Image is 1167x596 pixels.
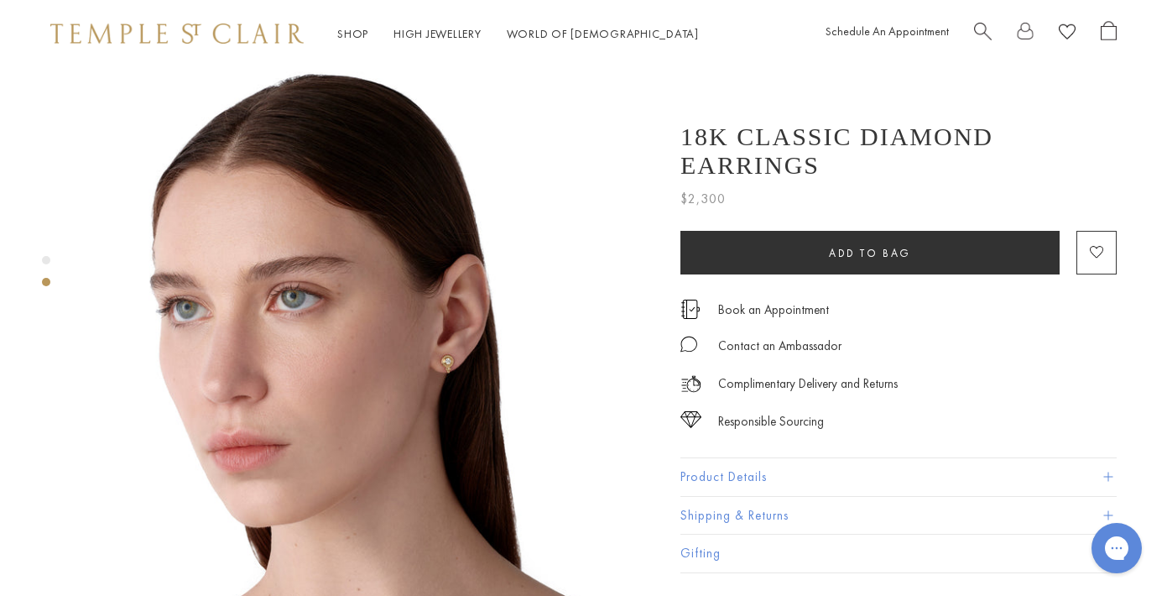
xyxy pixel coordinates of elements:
[718,411,824,432] div: Responsible Sourcing
[680,374,701,395] img: icon_delivery.svg
[718,336,841,357] div: Contact an Ambassador
[337,24,699,44] nav: Main navigation
[507,26,699,41] a: World of [DEMOGRAPHIC_DATA]World of [DEMOGRAPHIC_DATA]
[1083,517,1150,579] iframe: Gorgias live chat messenger
[50,24,304,44] img: Temple St. Clair
[826,24,949,39] a: Schedule An Appointment
[718,301,829,319] a: Book an Appointment
[680,411,701,428] img: icon_sourcing.svg
[337,26,368,41] a: ShopShop
[680,497,1117,535] button: Shipping & Returns
[680,535,1117,572] button: Gifting
[680,231,1060,274] button: Add to bag
[393,26,482,41] a: High JewelleryHigh Jewellery
[680,123,1117,180] h1: 18K Classic Diamond Earrings
[680,300,701,319] img: icon_appointment.svg
[974,21,992,47] a: Search
[718,374,898,395] p: Complimentary Delivery and Returns
[680,458,1117,496] button: Product Details
[1101,21,1117,47] a: Open Shopping Bag
[1059,21,1076,47] a: View Wishlist
[829,246,911,260] span: Add to bag
[680,336,697,353] img: MessageIcon-01_2.svg
[680,188,726,210] span: $2,300
[42,252,50,300] div: Product gallery navigation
